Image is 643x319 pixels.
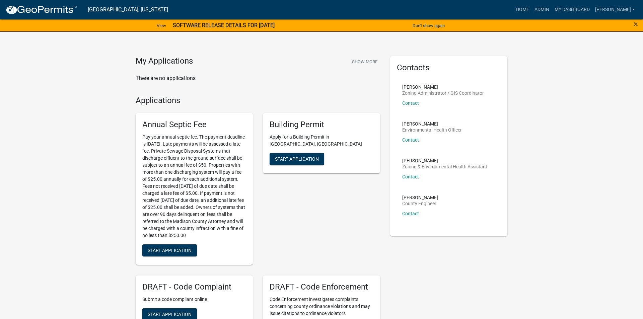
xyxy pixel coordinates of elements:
[532,3,552,16] a: Admin
[397,63,501,73] h5: Contacts
[270,296,373,317] p: Code Enforcement investigates complaints concerning county ordinance violations and may issue cit...
[402,137,419,143] a: Contact
[142,120,246,130] h5: Annual Septic Fee
[154,20,169,31] a: View
[136,74,380,82] p: There are no applications
[402,201,438,206] p: County Engineer
[634,19,638,29] span: ×
[270,282,373,292] h5: DRAFT - Code Enforcement
[402,100,419,106] a: Contact
[402,164,487,169] p: Zoning & Environmental Health Assistant
[402,195,438,200] p: [PERSON_NAME]
[402,91,484,95] p: Zoning Administrator / GIS Coordinator
[270,134,373,148] p: Apply for a Building Permit in [GEOGRAPHIC_DATA], [GEOGRAPHIC_DATA]
[136,56,193,66] h4: My Applications
[88,4,168,15] a: [GEOGRAPHIC_DATA], [US_STATE]
[142,282,246,292] h5: DRAFT - Code Complaint
[142,244,197,256] button: Start Application
[173,22,275,28] strong: SOFTWARE RELEASE DETAILS FOR [DATE]
[142,296,246,303] p: Submit a code compliant online
[634,20,638,28] button: Close
[270,120,373,130] h5: Building Permit
[402,128,462,132] p: Environmental Health Officer
[513,3,532,16] a: Home
[402,122,462,126] p: [PERSON_NAME]
[552,3,592,16] a: My Dashboard
[402,158,487,163] p: [PERSON_NAME]
[410,20,447,31] button: Don't show again
[148,248,192,253] span: Start Application
[402,85,484,89] p: [PERSON_NAME]
[270,153,324,165] button: Start Application
[402,174,419,179] a: Contact
[349,56,380,67] button: Show More
[136,96,380,105] h4: Applications
[592,3,638,16] a: [PERSON_NAME]
[402,211,419,216] a: Contact
[148,311,192,317] span: Start Application
[142,134,246,239] p: Pay your annual septic fee. The payment deadline is [DATE]. Late payments will be assessed a late...
[275,156,319,162] span: Start Application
